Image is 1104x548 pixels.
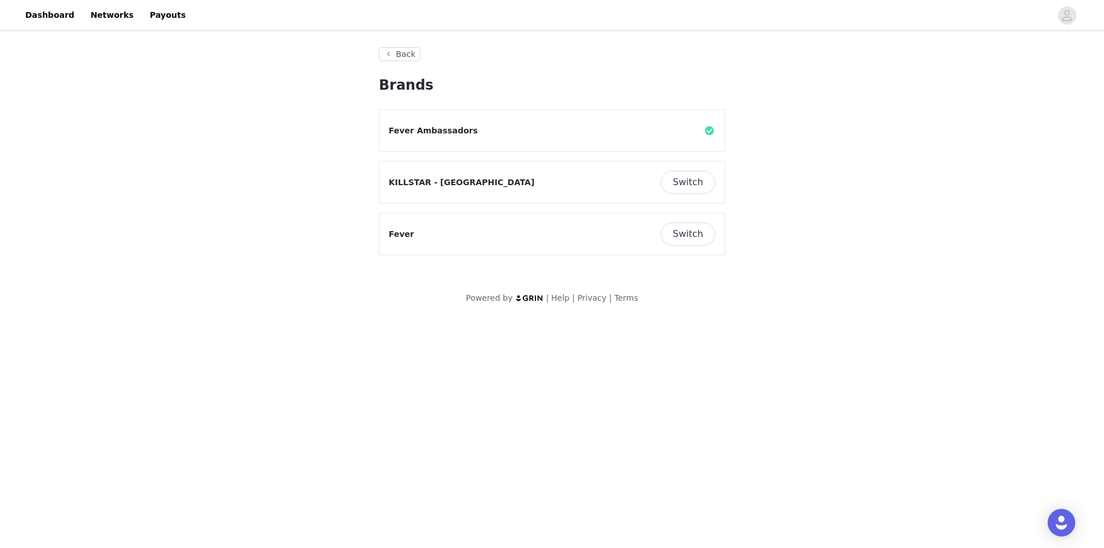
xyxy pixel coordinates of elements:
[83,2,140,28] a: Networks
[379,75,725,95] h1: Brands
[18,2,81,28] a: Dashboard
[572,293,575,302] span: |
[661,223,715,246] button: Switch
[1048,509,1075,536] div: Open Intercom Messenger
[379,47,420,61] button: Back
[614,293,638,302] a: Terms
[661,171,715,194] button: Switch
[389,228,414,240] p: Fever
[389,125,478,137] p: Fever Ambassadors
[609,293,612,302] span: |
[466,293,512,302] span: Powered by
[1061,6,1072,25] div: avatar
[389,177,535,189] p: KILLSTAR - [GEOGRAPHIC_DATA]
[546,293,549,302] span: |
[577,293,607,302] a: Privacy
[551,293,570,302] a: Help
[143,2,193,28] a: Payouts
[515,294,544,302] img: logo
